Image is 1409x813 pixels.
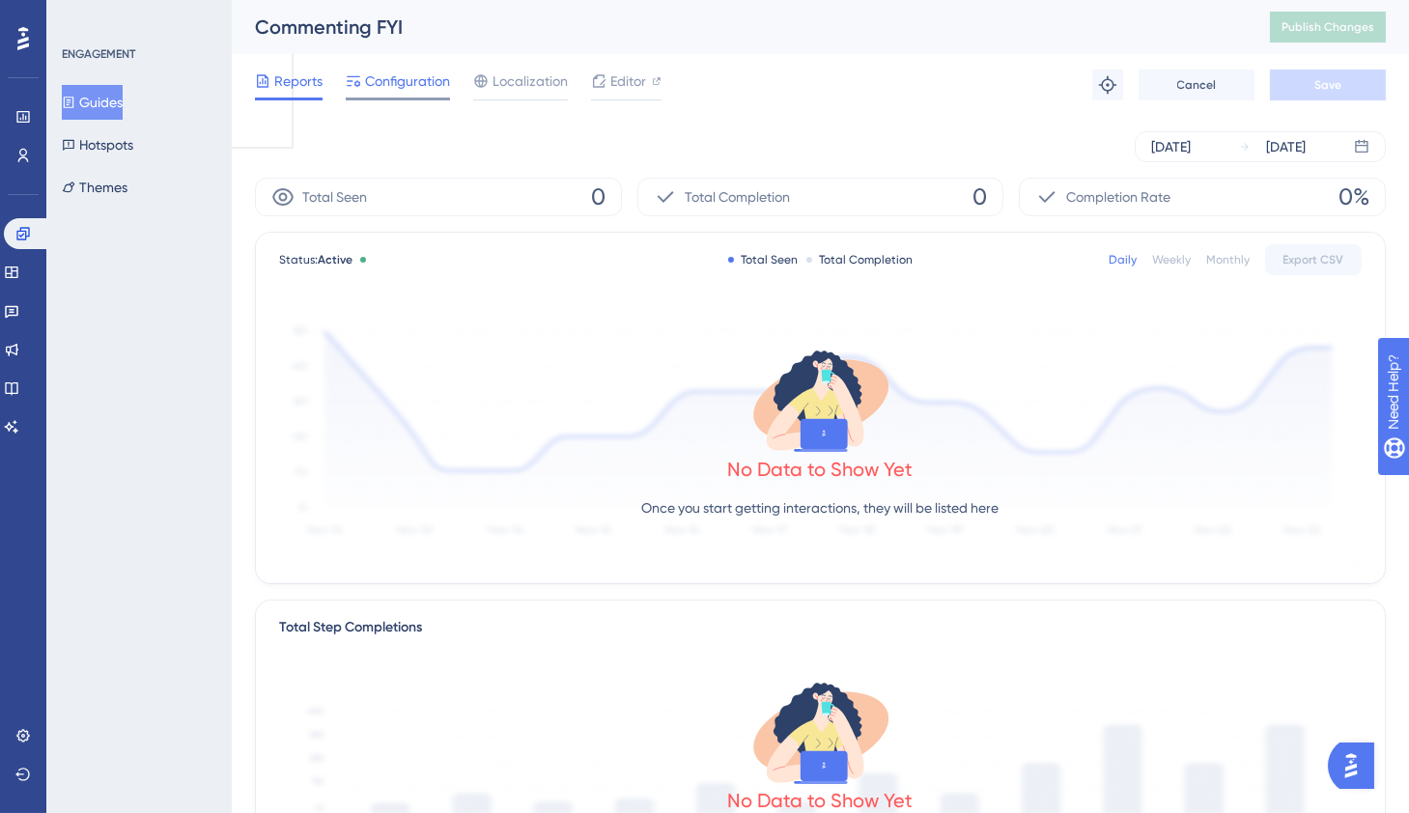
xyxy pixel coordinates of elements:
[62,85,123,120] button: Guides
[610,70,646,93] span: Editor
[62,127,133,162] button: Hotspots
[318,253,352,266] span: Active
[1109,252,1137,267] div: Daily
[279,252,352,267] span: Status:
[1270,70,1386,100] button: Save
[1339,182,1369,212] span: 0%
[685,185,790,209] span: Total Completion
[806,252,914,267] div: Total Completion
[1266,135,1306,158] div: [DATE]
[1066,185,1170,209] span: Completion Rate
[1139,70,1254,100] button: Cancel
[1314,77,1341,93] span: Save
[1282,19,1374,35] span: Publish Changes
[1270,12,1386,42] button: Publish Changes
[591,182,606,212] span: 0
[365,70,450,93] span: Configuration
[255,14,1222,41] div: Commenting FYI
[45,5,121,28] span: Need Help?
[1328,737,1386,795] iframe: UserGuiding AI Assistant Launcher
[274,70,323,93] span: Reports
[1177,77,1217,93] span: Cancel
[728,456,914,483] div: No Data to Show Yet
[972,182,987,212] span: 0
[279,616,422,639] div: Total Step Completions
[642,496,1000,519] p: Once you start getting interactions, they will be listed here
[1265,244,1362,275] button: Export CSV
[1151,135,1191,158] div: [DATE]
[1283,252,1344,267] span: Export CSV
[62,170,127,205] button: Themes
[302,185,367,209] span: Total Seen
[728,252,799,267] div: Total Seen
[62,46,135,62] div: ENGAGEMENT
[493,70,568,93] span: Localization
[1152,252,1191,267] div: Weekly
[1206,252,1250,267] div: Monthly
